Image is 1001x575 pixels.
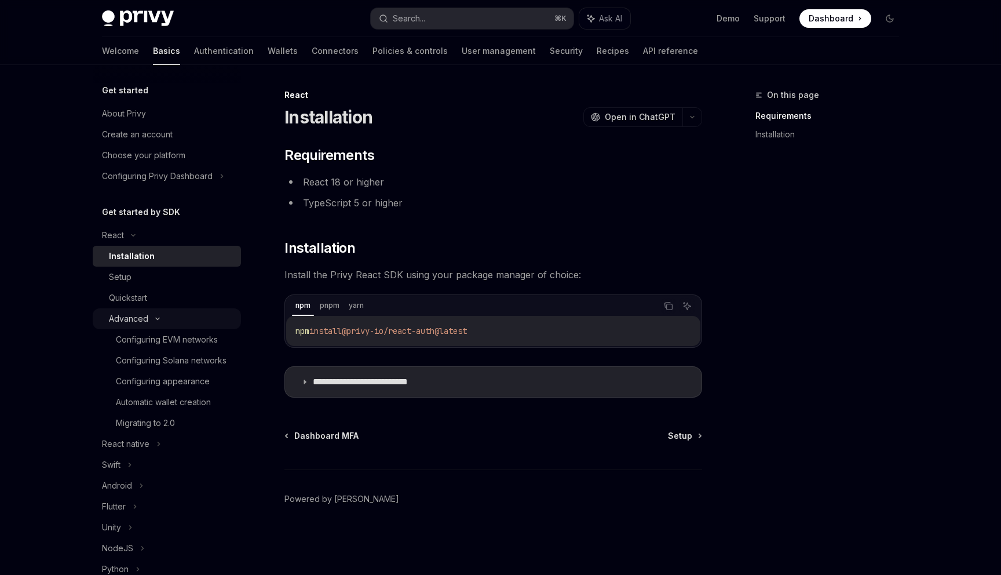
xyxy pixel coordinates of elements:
[345,299,367,312] div: yarn
[102,37,139,65] a: Welcome
[284,146,374,165] span: Requirements
[102,169,213,183] div: Configuring Privy Dashboard
[284,239,355,257] span: Installation
[116,374,210,388] div: Configuring appearance
[102,541,133,555] div: NodeJS
[599,13,622,24] span: Ask AI
[294,430,359,442] span: Dashboard MFA
[755,125,908,144] a: Installation
[284,89,702,101] div: React
[309,326,342,336] span: install
[116,354,226,367] div: Configuring Solana networks
[767,88,819,102] span: On this page
[93,124,241,145] a: Create an account
[109,291,147,305] div: Quickstart
[93,287,241,308] a: Quickstart
[153,37,180,65] a: Basics
[284,174,702,190] li: React 18 or higher
[102,107,146,121] div: About Privy
[102,148,185,162] div: Choose your platform
[393,12,425,26] div: Search...
[284,267,702,283] span: Install the Privy React SDK using your package manager of choice:
[93,371,241,392] a: Configuring appearance
[881,9,899,28] button: Toggle dark mode
[597,37,629,65] a: Recipes
[194,37,254,65] a: Authentication
[799,9,871,28] a: Dashboard
[679,299,695,314] button: Ask AI
[312,37,359,65] a: Connectors
[93,413,241,434] a: Migrating to 2.0
[116,395,211,409] div: Automatic wallet creation
[93,392,241,413] a: Automatic wallet creation
[371,8,573,29] button: Search...⌘K
[284,195,702,211] li: TypeScript 5 or higher
[102,479,132,493] div: Android
[109,312,148,326] div: Advanced
[605,111,675,123] span: Open in ChatGPT
[668,430,701,442] a: Setup
[102,228,124,242] div: React
[717,13,740,24] a: Demo
[102,521,121,534] div: Unity
[102,205,180,219] h5: Get started by SDK
[583,107,682,127] button: Open in ChatGPT
[284,107,372,128] h1: Installation
[93,350,241,371] a: Configuring Solana networks
[102,458,120,472] div: Swift
[93,267,241,287] a: Setup
[554,14,567,23] span: ⌘ K
[102,83,148,97] h5: Get started
[462,37,536,65] a: User management
[316,299,343,312] div: pnpm
[116,333,218,347] div: Configuring EVM networks
[668,430,692,442] span: Setup
[109,249,155,263] div: Installation
[93,103,241,124] a: About Privy
[268,37,298,65] a: Wallets
[295,326,309,336] span: npm
[661,299,676,314] button: Copy the contents from the code block
[102,500,126,514] div: Flutter
[102,10,174,27] img: dark logo
[93,246,241,267] a: Installation
[755,107,908,125] a: Requirements
[102,437,149,451] div: React native
[93,329,241,350] a: Configuring EVM networks
[342,326,467,336] span: @privy-io/react-auth@latest
[116,416,175,430] div: Migrating to 2.0
[93,145,241,166] a: Choose your platform
[102,128,173,141] div: Create an account
[579,8,630,29] button: Ask AI
[372,37,448,65] a: Policies & controls
[292,299,314,312] div: npm
[643,37,698,65] a: API reference
[809,13,853,24] span: Dashboard
[286,430,359,442] a: Dashboard MFA
[284,493,399,505] a: Powered by [PERSON_NAME]
[754,13,786,24] a: Support
[109,270,131,284] div: Setup
[550,37,583,65] a: Security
